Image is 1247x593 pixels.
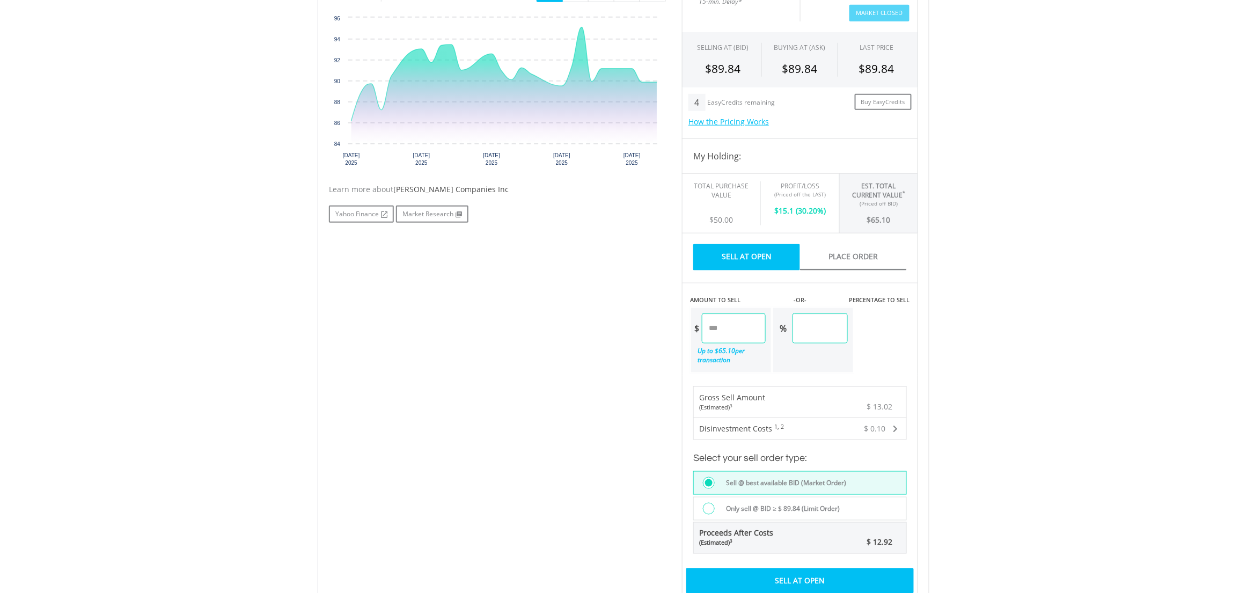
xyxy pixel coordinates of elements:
h3: Select your sell order type: [693,451,907,466]
a: Market Research [396,206,468,223]
text: [DATE] 2025 [483,152,500,166]
text: 88 [334,99,341,105]
svg: Interactive chart [329,12,665,173]
label: Sell @ best available BID (Market Order) [720,477,847,489]
span: 65.10 [718,346,735,355]
div: SELLING AT (BID) [698,43,749,52]
div: $ [691,313,702,343]
text: [DATE] 2025 [343,152,360,166]
span: Disinvestment Costs [699,423,772,434]
text: [DATE] 2025 [623,152,641,166]
span: 65.10 [871,215,891,225]
span: BUYING AT (ASK) [774,43,825,52]
text: 94 [334,36,341,42]
text: [DATE] 2025 [553,152,570,166]
label: AMOUNT TO SELL [690,296,740,304]
a: Yahoo Finance [329,206,394,223]
text: 84 [334,141,341,147]
div: Sell At Open [686,568,914,593]
text: 96 [334,16,341,21]
div: Profit/Loss [769,181,831,191]
div: Total Purchase Value [691,181,752,200]
text: 90 [334,78,341,84]
span: Proceeds After Costs [699,528,773,547]
span: $89.84 [859,61,894,76]
span: $ 12.92 [867,537,892,547]
div: $ [769,198,831,216]
a: Sell At Open [693,244,800,270]
sup: 3 [730,402,732,408]
div: Est. Total Current Value [848,181,909,200]
sup: 3 [730,538,732,544]
div: Learn more about [329,184,666,195]
text: 86 [334,120,341,126]
span: $89.84 [782,61,817,76]
label: -OR- [794,296,806,304]
label: Only sell @ BID ≥ $ 89.84 (Limit Order) [720,503,840,515]
div: (Priced off the LAST) [769,191,831,198]
div: (Estimated) [699,403,765,412]
span: $ 0.10 [864,423,885,434]
div: 4 [688,94,705,111]
div: % [773,313,793,343]
text: [DATE] 2025 [413,152,430,166]
span: 15.1 (30.20%) [779,206,826,216]
a: Buy EasyCredits [855,94,912,111]
span: $ 13.02 [867,401,892,412]
div: (Priced off BID) [848,200,909,207]
sup: 1, 2 [774,423,784,430]
label: PERCENTAGE TO SELL [849,296,910,304]
div: LAST PRICE [860,43,893,52]
a: How the Pricing Works [688,116,769,127]
div: Chart. Highcharts interactive chart. [329,12,666,173]
h4: My Holding: [693,150,907,163]
div: EasyCredits remaining [708,99,775,108]
div: $ [848,207,909,225]
span: $50.00 [710,215,733,225]
span: [PERSON_NAME] Companies Inc [393,184,509,194]
div: (Estimated) [699,539,773,547]
span: $89.84 [706,61,741,76]
div: Up to $ per transaction [691,343,766,367]
a: Place Order [800,244,907,270]
div: Gross Sell Amount [699,392,765,412]
text: 92 [334,57,341,63]
button: Market Closed [849,5,909,21]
